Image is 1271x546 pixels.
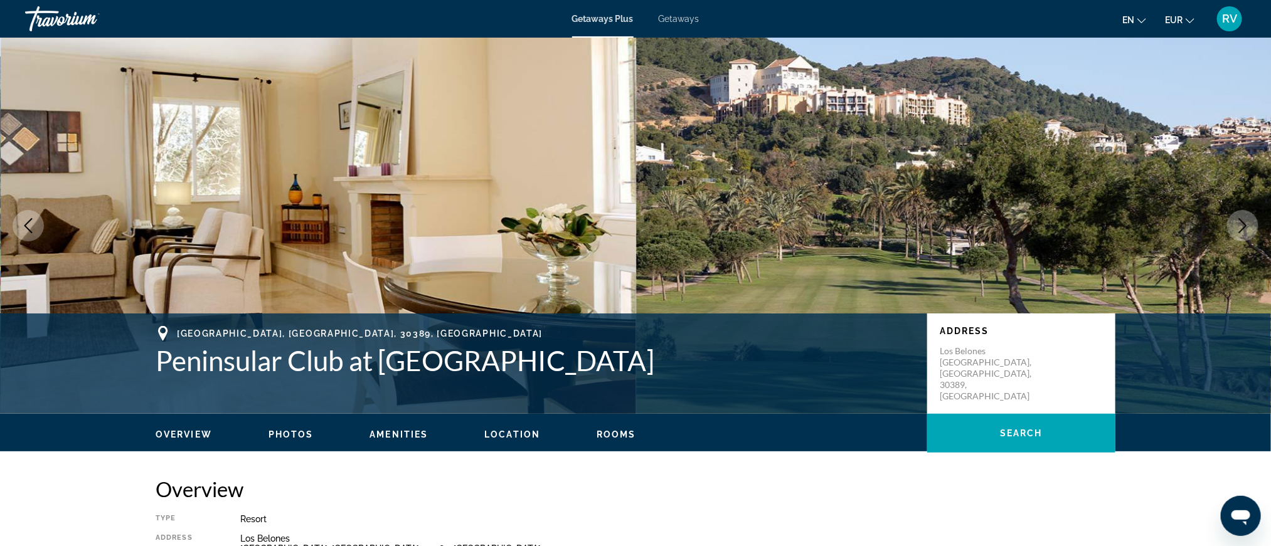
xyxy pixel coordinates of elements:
[1122,15,1134,25] span: en
[940,326,1103,336] p: Address
[597,429,636,439] span: Rooms
[370,429,428,440] button: Amenities
[1213,6,1246,32] button: User Menu
[13,210,44,241] button: Previous image
[1000,428,1043,438] span: Search
[156,429,212,440] button: Overview
[1165,15,1183,25] span: EUR
[156,476,1115,501] h2: Overview
[156,344,915,377] h1: Peninsular Club at [GEOGRAPHIC_DATA]
[240,514,1115,524] div: Resort
[484,429,540,440] button: Location
[927,414,1115,453] button: Search
[1122,11,1146,29] button: Change language
[156,514,209,524] div: Type
[484,429,540,439] span: Location
[370,429,428,439] span: Amenities
[940,345,1040,402] p: Los Belones [GEOGRAPHIC_DATA], [GEOGRAPHIC_DATA], 30389, [GEOGRAPHIC_DATA]
[1221,496,1261,536] iframe: Knop om het berichtenvenster te openen
[659,14,699,24] a: Getaways
[25,3,151,35] a: Travorium
[572,14,634,24] a: Getaways Plus
[269,429,314,439] span: Photos
[177,328,543,339] span: [GEOGRAPHIC_DATA], [GEOGRAPHIC_DATA], 30389, [GEOGRAPHIC_DATA]
[1227,210,1258,241] button: Next image
[156,429,212,439] span: Overview
[597,429,636,440] button: Rooms
[1222,13,1237,25] span: RV
[1165,11,1194,29] button: Change currency
[269,429,314,440] button: Photos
